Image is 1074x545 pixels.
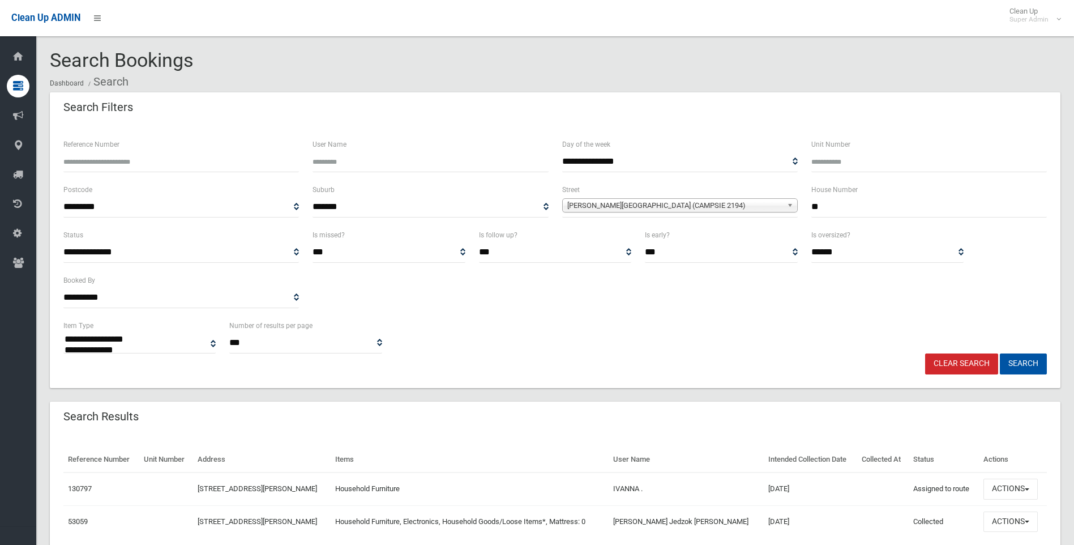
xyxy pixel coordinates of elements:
[198,517,317,526] a: [STREET_ADDRESS][PERSON_NAME]
[764,472,857,505] td: [DATE]
[68,484,92,493] a: 130797
[50,96,147,118] header: Search Filters
[811,138,850,151] label: Unit Number
[909,505,978,538] td: Collected
[909,447,978,472] th: Status
[811,229,850,241] label: Is oversized?
[85,71,129,92] li: Search
[50,49,194,71] span: Search Bookings
[11,12,80,23] span: Clean Up ADMIN
[68,517,88,526] a: 53059
[479,229,517,241] label: Is follow up?
[983,512,1038,533] button: Actions
[63,320,93,332] label: Item Type
[1009,15,1049,24] small: Super Admin
[609,505,764,538] td: [PERSON_NAME] Jedzok [PERSON_NAME]
[139,447,192,472] th: Unit Number
[50,79,84,87] a: Dashboard
[1004,7,1060,24] span: Clean Up
[313,138,346,151] label: User Name
[645,229,670,241] label: Is early?
[198,484,317,493] a: [STREET_ADDRESS][PERSON_NAME]
[313,184,335,196] label: Suburb
[925,354,998,374] a: Clear Search
[857,447,909,472] th: Collected At
[331,505,609,538] td: Household Furniture, Electronics, Household Goods/Loose Items*, Mattress: 0
[63,138,119,151] label: Reference Number
[331,472,609,505] td: Household Furniture
[331,447,609,472] th: Items
[63,274,95,287] label: Booked By
[764,447,857,472] th: Intended Collection Date
[983,479,1038,500] button: Actions
[609,472,764,505] td: IVANNA .
[567,199,782,212] span: [PERSON_NAME][GEOGRAPHIC_DATA] (CAMPSIE 2194)
[979,447,1047,472] th: Actions
[1000,354,1047,374] button: Search
[193,447,331,472] th: Address
[229,320,313,332] label: Number of results per page
[63,184,92,196] label: Postcode
[63,447,139,472] th: Reference Number
[811,184,858,196] label: House Number
[63,229,83,241] label: Status
[609,447,764,472] th: User Name
[764,505,857,538] td: [DATE]
[562,138,610,151] label: Day of the week
[562,184,580,196] label: Street
[50,406,152,428] header: Search Results
[909,472,978,505] td: Assigned to route
[313,229,345,241] label: Is missed?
